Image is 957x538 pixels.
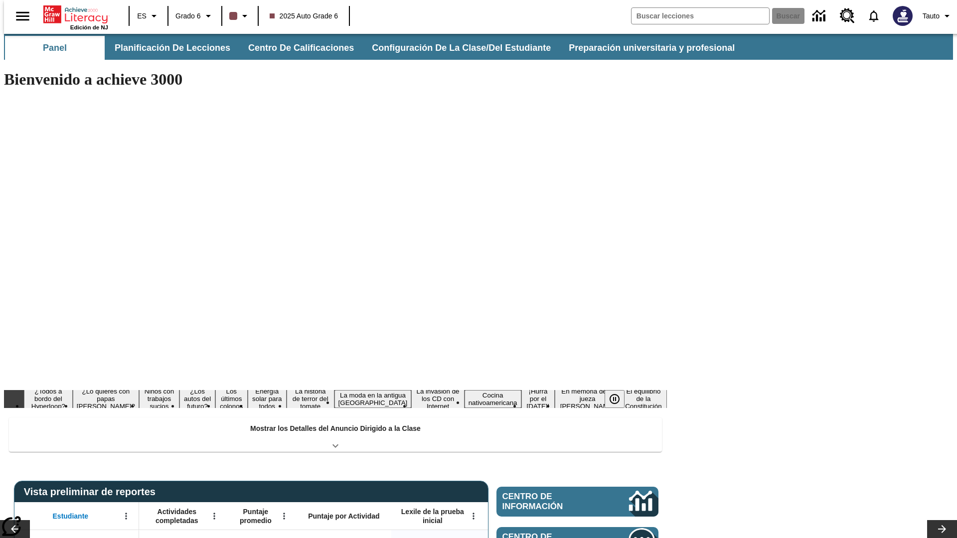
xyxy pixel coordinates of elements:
button: Preparación universitaria y profesional [561,36,743,60]
button: Diapositiva 5 Los últimos colonos [215,386,247,411]
button: Lenguaje: ES, Selecciona un idioma [133,7,164,25]
button: Abrir el menú lateral [8,1,37,31]
span: Estudiante [53,512,89,521]
input: Buscar campo [632,8,769,24]
div: Subbarra de navegación [4,34,953,60]
button: Perfil/Configuración [919,7,957,25]
button: Diapositiva 4 ¿Los autos del futuro? [179,386,215,411]
span: Grado 6 [175,11,201,21]
a: Centro de información [806,2,834,30]
button: Escoja un nuevo avatar [887,3,919,29]
span: 2025 Auto Grade 6 [270,11,338,21]
button: Diapositiva 11 ¡Hurra por el Día de la Constitución! [521,386,555,411]
div: Pausar [605,390,635,408]
button: Panel [5,36,105,60]
button: Carrusel de lecciones, seguir [927,520,957,538]
a: Centro de información [496,487,658,517]
button: Abrir menú [119,509,134,524]
button: Diapositiva 12 En memoria de la jueza O'Connor [555,386,620,411]
button: Diapositiva 9 La invasión de los CD con Internet [411,386,464,411]
span: Puntaje promedio [232,507,280,525]
span: Centro de información [502,492,596,512]
span: Puntaje por Actividad [308,512,379,521]
button: Abrir menú [277,509,292,524]
div: Portada [43,3,108,30]
button: Diapositiva 2 ¿Lo quieres con papas fritas? [73,386,139,411]
span: Actividades completadas [144,507,210,525]
img: Avatar [893,6,913,26]
span: ES [137,11,147,21]
button: Configuración de la clase/del estudiante [364,36,559,60]
button: Diapositiva 7 La historia de terror del tomate [287,386,334,411]
button: Planificación de lecciones [107,36,238,60]
button: Pausar [605,390,625,408]
a: Centro de recursos, Se abrirá en una pestaña nueva. [834,2,861,29]
button: Diapositiva 10 Cocina nativoamericana [465,390,521,408]
button: Diapositiva 3 Niños con trabajos sucios [139,386,179,411]
p: Mostrar los Detalles del Anuncio Dirigido a la Clase [250,423,421,434]
button: Diapositiva 6 Energía solar para todos [248,386,287,411]
button: Diapositiva 1 ¿Todos a bordo del Hyperloop? [24,386,73,411]
span: Vista preliminar de reportes [24,486,160,498]
div: Mostrar los Detalles del Anuncio Dirigido a la Clase [9,417,662,452]
div: Subbarra de navegación [4,36,744,60]
button: Centro de calificaciones [240,36,362,60]
span: Edición de NJ [70,24,108,30]
button: Grado: Grado 6, Elige un grado [171,7,218,25]
a: Portada [43,4,108,24]
span: Lexile de la prueba inicial [396,507,469,525]
a: Notificaciones [861,3,887,29]
button: Abrir menú [466,509,481,524]
button: Abrir menú [207,509,222,524]
h1: Bienvenido a achieve 3000 [4,70,667,89]
span: Tauto [923,11,940,21]
button: Diapositiva 8 La moda en la antigua Roma [334,390,412,408]
button: Diapositiva 13 El equilibrio de la Constitución [620,386,667,411]
button: El color de la clase es café oscuro. Cambiar el color de la clase. [225,7,255,25]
